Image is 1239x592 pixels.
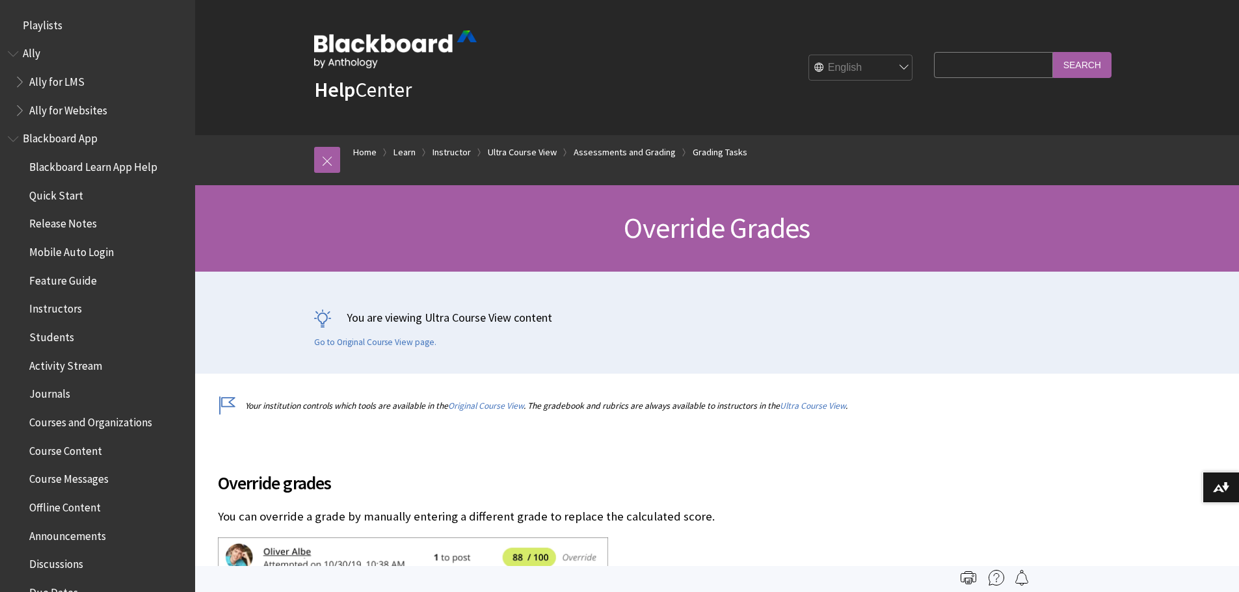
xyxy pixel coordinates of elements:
a: Learn [393,144,416,161]
p: You are viewing Ultra Course View content [314,309,1121,326]
span: Courses and Organizations [29,411,152,429]
img: Print [961,570,976,586]
span: Course Content [29,440,102,457]
span: Playlists [23,14,62,32]
span: Ally [23,43,40,60]
img: Follow this page [1014,570,1030,586]
img: Blackboard by Anthology [314,31,477,68]
p: You can override a grade by manually entering a different grade to replace the calculated score. [218,508,1024,525]
span: Feature Guide [29,270,97,287]
a: Ultra Course View [488,144,557,161]
a: Original Course View [448,400,524,411]
span: Discussions [29,553,83,571]
a: Home [353,144,377,161]
span: Blackboard Learn App Help [29,156,157,174]
span: Instructors [29,298,82,316]
span: Override grades [218,469,1024,496]
span: Students [29,326,74,344]
a: Assessments and Grading [574,144,676,161]
span: Quick Start [29,185,83,202]
span: Override Grades [624,210,810,246]
strong: Help [314,77,355,103]
span: Blackboard App [23,128,98,146]
span: Mobile Auto Login [29,241,114,259]
p: Your institution controls which tools are available in the . The gradebook and rubrics are always... [218,400,1024,412]
a: HelpCenter [314,77,412,103]
nav: Book outline for Anthology Ally Help [8,43,187,122]
span: Journals [29,383,70,401]
span: Offline Content [29,496,101,514]
a: Instructor [433,144,471,161]
input: Search [1053,52,1112,77]
span: Course Messages [29,469,109,486]
span: Announcements [29,525,106,543]
span: Ally for Websites [29,99,107,117]
img: More help [989,570,1004,586]
img: Override grade option on a graded submission. [218,537,608,577]
select: Site Language Selector [809,55,913,81]
a: Grading Tasks [693,144,747,161]
a: Ultra Course View [780,400,846,411]
a: Go to Original Course View page. [314,337,436,348]
span: Release Notes [29,213,97,231]
span: Activity Stream [29,355,102,372]
span: Ally for LMS [29,71,85,88]
nav: Book outline for Playlists [8,14,187,36]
